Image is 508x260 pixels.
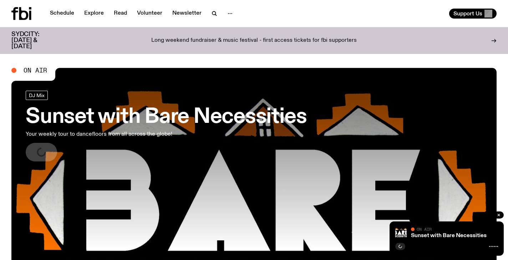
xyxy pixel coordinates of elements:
[29,92,45,98] span: DJ Mix
[26,91,48,100] a: DJ Mix
[168,9,206,19] a: Newsletter
[46,9,78,19] a: Schedule
[24,67,47,74] span: On Air
[151,37,357,44] p: Long weekend fundraiser & music festival - first access tickets for fbi supporters
[26,107,306,127] h3: Sunset with Bare Necessities
[395,227,407,239] img: Bare Necessities
[449,9,497,19] button: Support Us
[11,31,57,50] h3: SYDCITY: [DATE] & [DATE]
[453,10,482,17] span: Support Us
[110,9,131,19] a: Read
[411,233,487,239] a: Sunset with Bare Necessities
[80,9,108,19] a: Explore
[26,91,306,161] a: Sunset with Bare NecessitiesYour weekly tour to dancefloors from all across the globe!
[133,9,167,19] a: Volunteer
[26,130,208,139] p: Your weekly tour to dancefloors from all across the globe!
[417,227,432,231] span: On Air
